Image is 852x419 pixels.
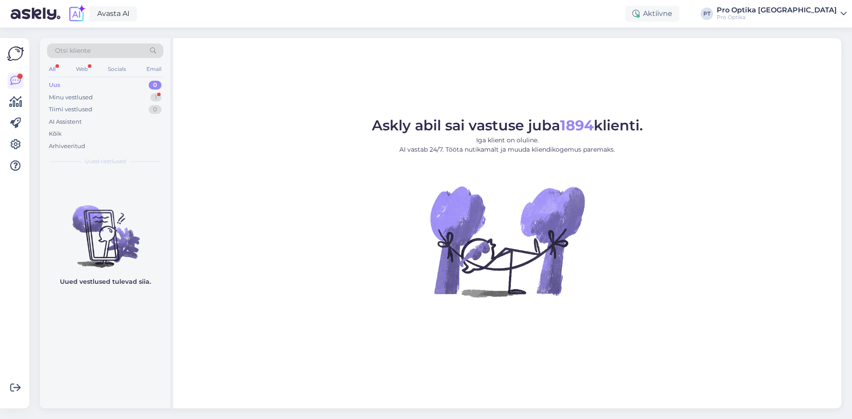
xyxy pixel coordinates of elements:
[625,6,679,22] div: Aktiivne
[427,161,587,321] img: No Chat active
[106,63,128,75] div: Socials
[717,14,837,21] div: Pro Optika
[717,7,847,21] a: Pro Optika [GEOGRAPHIC_DATA]Pro Optika
[49,117,82,126] div: AI Assistent
[149,105,162,114] div: 0
[40,189,170,269] img: No chats
[372,136,643,154] p: Iga klient on oluline. AI vastab 24/7. Tööta nutikamalt ja muuda kliendikogemus paremaks.
[372,117,643,134] span: Askly abil sai vastuse juba klienti.
[150,93,162,102] div: 1
[47,63,57,75] div: All
[49,129,62,138] div: Kõik
[49,142,85,151] div: Arhiveeritud
[55,46,91,55] span: Otsi kliente
[49,81,60,90] div: Uus
[90,6,137,21] a: Avasta AI
[49,93,93,102] div: Minu vestlused
[85,157,126,165] span: Uued vestlused
[60,277,151,286] p: Uued vestlused tulevad siia.
[145,63,163,75] div: Email
[149,81,162,90] div: 0
[701,8,713,20] div: PT
[67,4,86,23] img: explore-ai
[49,105,92,114] div: Tiimi vestlused
[717,7,837,14] div: Pro Optika [GEOGRAPHIC_DATA]
[7,45,24,62] img: Askly Logo
[74,63,90,75] div: Web
[560,117,594,134] b: 1894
